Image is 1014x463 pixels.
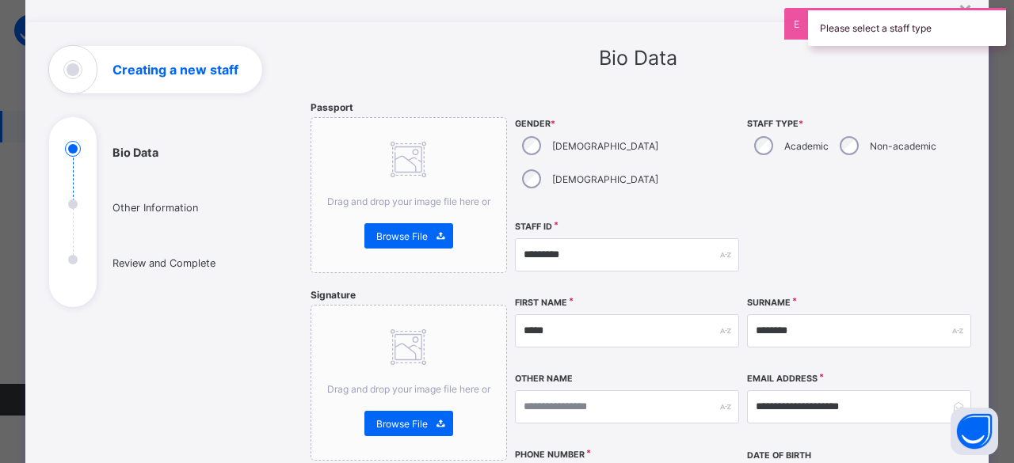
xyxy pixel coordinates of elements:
label: Staff ID [515,222,552,232]
h1: Creating a new staff [112,63,238,76]
span: Browse File [376,230,428,242]
label: Academic [784,140,829,152]
span: Signature [311,289,356,301]
span: Passport [311,101,353,113]
label: Phone Number [515,450,585,460]
label: [DEMOGRAPHIC_DATA] [552,173,658,185]
button: Open asap [951,408,998,455]
label: Email Address [747,374,818,384]
span: Gender [515,119,739,129]
div: Drag and drop your image file here orBrowse File [311,117,507,273]
div: Drag and drop your image file here orBrowse File [311,305,507,461]
label: Date of Birth [747,450,811,461]
span: Browse File [376,418,428,430]
span: Staff Type [747,119,971,129]
label: Surname [747,298,791,308]
span: Bio Data [599,46,677,70]
span: Drag and drop your image file here or [327,383,490,395]
label: Other Name [515,374,573,384]
span: Drag and drop your image file here or [327,195,490,207]
label: [DEMOGRAPHIC_DATA] [552,140,658,152]
label: First Name [515,298,567,308]
label: Non-academic [870,140,936,152]
div: Please select a staff type [808,8,1006,46]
